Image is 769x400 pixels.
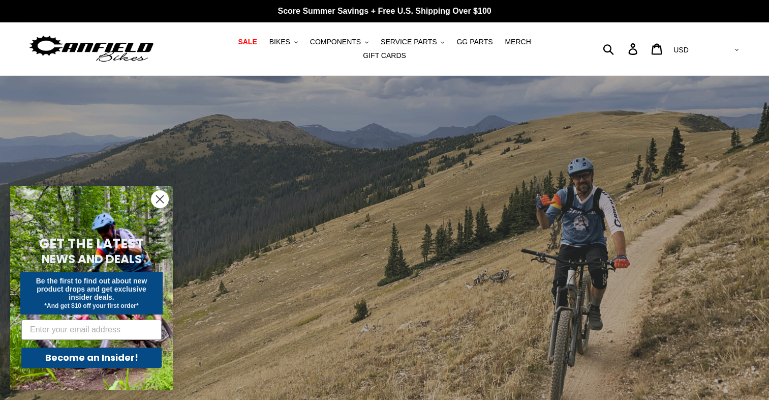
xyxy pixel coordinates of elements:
a: GG PARTS [451,35,498,49]
button: Become an Insider! [21,348,162,368]
a: SALE [233,35,262,49]
span: GIFT CARDS [363,51,406,60]
span: COMPONENTS [310,38,361,46]
span: GG PARTS [456,38,493,46]
span: MERCH [505,38,531,46]
span: NEWS AND DEALS [42,251,142,267]
span: Be the first to find out about new product drops and get exclusive insider deals. [36,277,147,301]
input: Search [608,38,634,60]
a: GIFT CARDS [358,49,411,63]
img: Canfield Bikes [28,33,155,65]
a: MERCH [500,35,536,49]
span: *And get $10 off your first order* [44,302,138,309]
span: SERVICE PARTS [381,38,437,46]
span: GET THE LATEST [39,235,144,253]
button: SERVICE PARTS [376,35,449,49]
span: BIKES [269,38,290,46]
span: SALE [238,38,257,46]
button: COMPONENTS [305,35,374,49]
button: BIKES [264,35,303,49]
button: Close dialog [151,190,169,208]
input: Enter your email address [21,320,162,340]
